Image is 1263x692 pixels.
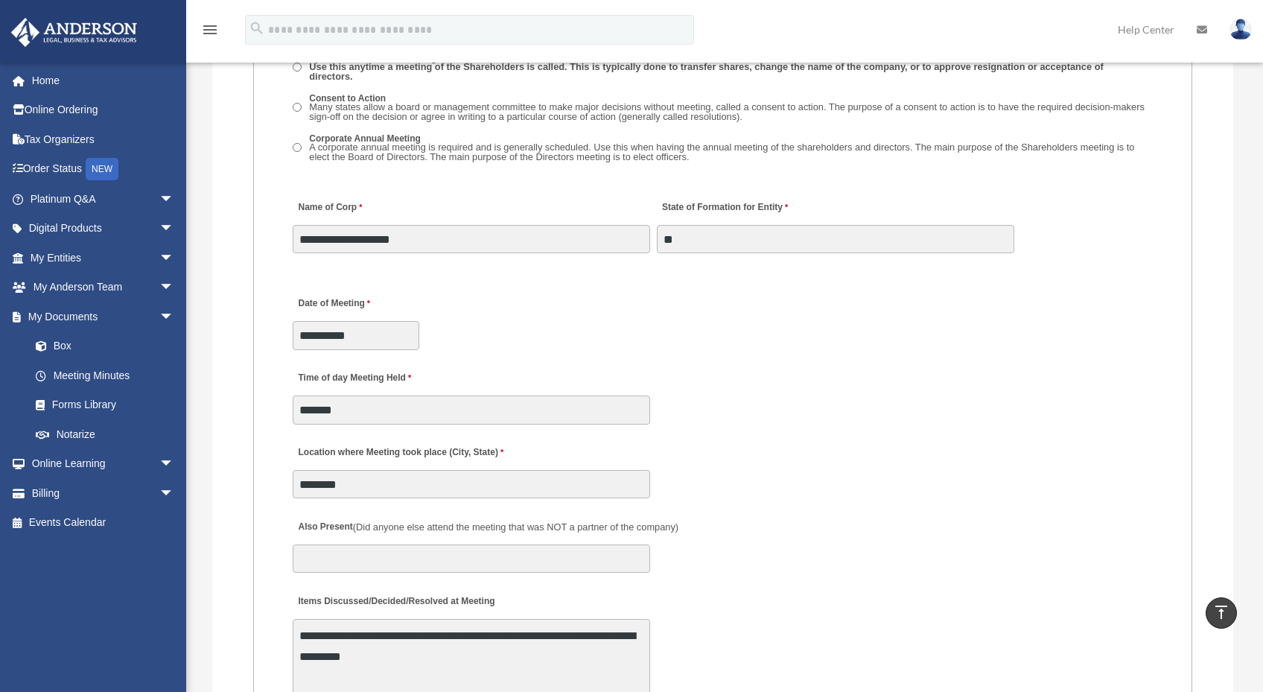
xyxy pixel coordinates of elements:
[309,101,1145,122] span: Many states allow a board or management committee to make major decisions without meeting, called...
[21,390,197,420] a: Forms Library
[10,478,197,508] a: Billingarrow_drop_down
[10,154,197,185] a: Order StatusNEW
[21,331,197,361] a: Box
[10,184,197,214] a: Platinum Q&Aarrow_drop_down
[293,443,507,463] label: Location where Meeting took place (City, State)
[159,449,189,480] span: arrow_drop_down
[201,21,219,39] i: menu
[10,243,197,273] a: My Entitiesarrow_drop_down
[21,361,189,390] a: Meeting Minutes
[10,214,197,244] a: Digital Productsarrow_drop_down
[293,369,434,389] label: Time of day Meeting Held
[1212,603,1230,621] i: vertical_align_top
[159,478,189,509] span: arrow_drop_down
[10,302,197,331] a: My Documentsarrow_drop_down
[353,521,678,533] span: (Did anyone else attend the meeting that was NOT a partner of the company)
[305,133,1152,165] label: Corporate Annual Meeting
[657,198,792,218] label: State of Formation for Entity
[159,243,189,273] span: arrow_drop_down
[86,158,118,180] div: NEW
[7,18,141,47] img: Anderson Advisors Platinum Portal
[10,449,197,479] a: Online Learningarrow_drop_down
[10,508,197,538] a: Events Calendar
[159,214,189,244] span: arrow_drop_down
[1206,597,1237,629] a: vertical_align_top
[293,591,498,612] label: Items Discussed/Decided/Resolved at Meeting
[201,26,219,39] a: menu
[10,124,197,154] a: Tax Organizers
[10,95,197,125] a: Online Ordering
[305,52,1152,85] label: Special Shareholders Meeting
[10,66,197,95] a: Home
[309,142,1134,162] span: A corporate annual meeting is required and is generally scheduled. Use this when having the annua...
[305,92,1152,125] label: Consent to Action
[21,419,197,449] a: Notarize
[1229,19,1252,40] img: User Pic
[159,273,189,303] span: arrow_drop_down
[293,198,366,218] label: Name of Corp
[249,20,265,36] i: search
[159,302,189,332] span: arrow_drop_down
[293,294,434,314] label: Date of Meeting
[159,184,189,215] span: arrow_drop_down
[293,517,682,537] label: Also Present
[10,273,197,302] a: My Anderson Teamarrow_drop_down
[309,61,1103,82] span: Use this anytime a meeting of the Shareholders is called. This is typically done to transfer shar...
